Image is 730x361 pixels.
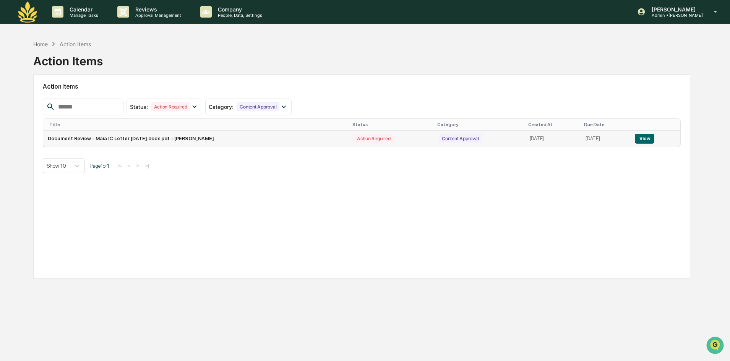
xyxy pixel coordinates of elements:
[437,122,522,127] div: Category
[33,41,48,47] div: Home
[15,111,48,118] span: Data Lookup
[8,97,14,103] div: 🖐️
[237,102,279,111] div: Content Approval
[525,131,581,147] td: [DATE]
[143,162,151,169] button: >|
[60,41,91,47] div: Action Items
[63,96,95,104] span: Attestations
[646,13,703,18] p: Admin • [PERSON_NAME]
[15,96,49,104] span: Preclearance
[43,131,349,147] td: Document Review - Maia IC Letter [DATE].docx.pdf - [PERSON_NAME]
[129,6,185,13] p: Reviews
[8,112,14,118] div: 🔎
[635,134,654,144] button: View
[352,122,431,127] div: Status
[129,13,185,18] p: Approval Management
[63,6,102,13] p: Calendar
[49,122,346,127] div: Title
[528,122,578,127] div: Created At
[76,130,92,135] span: Pylon
[635,136,654,141] a: View
[8,16,139,28] p: How can we help?
[439,134,482,143] div: Content Approval
[5,108,51,121] a: 🔎Data Lookup
[134,162,141,169] button: >
[354,134,393,143] div: Action Required
[43,83,681,90] h2: Action Items
[151,102,190,111] div: Action Required
[125,162,133,169] button: <
[5,93,52,107] a: 🖐️Preclearance
[212,6,266,13] p: Company
[584,122,627,127] div: Due Date
[209,104,234,110] span: Category :
[26,66,97,72] div: We're available if you need us!
[26,58,125,66] div: Start new chat
[130,61,139,70] button: Start new chat
[55,97,62,103] div: 🗄️
[706,336,726,356] iframe: Open customer support
[212,13,266,18] p: People, Data, Settings
[54,129,92,135] a: Powered byPylon
[581,131,630,147] td: [DATE]
[90,163,109,169] span: Page 1 of 1
[52,93,98,107] a: 🗄️Attestations
[130,104,148,110] span: Status :
[646,6,703,13] p: [PERSON_NAME]
[33,48,103,68] div: Action Items
[8,58,21,72] img: 1746055101610-c473b297-6a78-478c-a979-82029cc54cd1
[18,2,37,23] img: logo
[115,162,124,169] button: |<
[63,13,102,18] p: Manage Tasks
